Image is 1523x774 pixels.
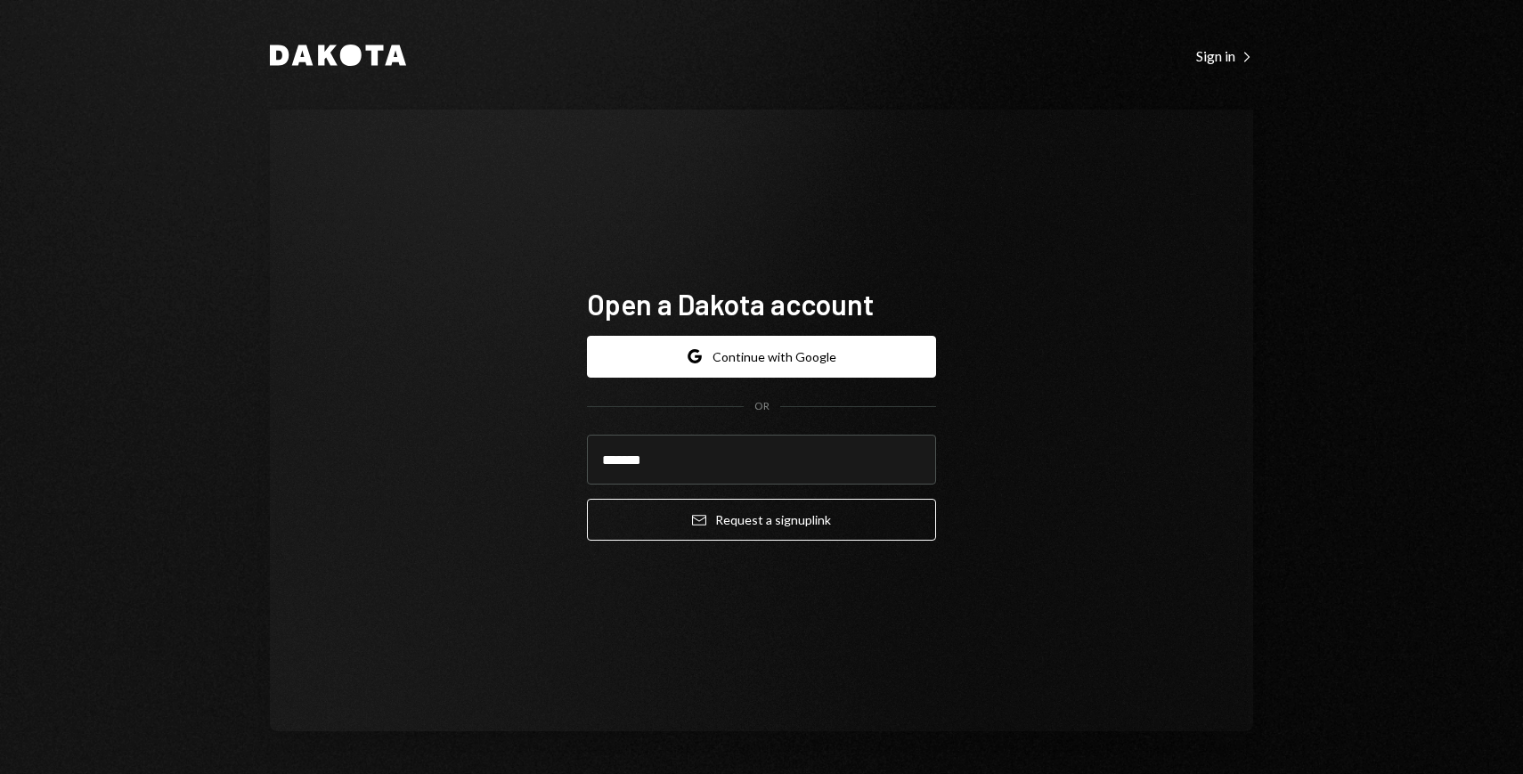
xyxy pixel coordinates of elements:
[587,286,936,322] h1: Open a Dakota account
[1196,47,1253,65] div: Sign in
[587,499,936,541] button: Request a signuplink
[587,336,936,378] button: Continue with Google
[1196,45,1253,65] a: Sign in
[754,399,770,414] div: OR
